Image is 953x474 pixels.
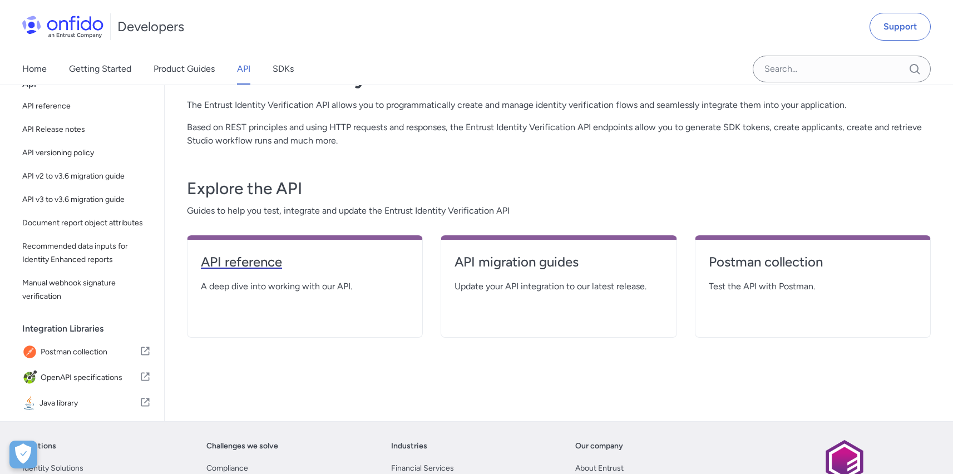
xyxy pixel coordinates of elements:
span: A deep dive into working with our API. [201,280,409,293]
span: OpenAPI specifications [41,370,140,386]
span: Recommended data inputs for Identity Enhanced reports [22,240,151,266]
a: Product Guides [154,53,215,85]
a: Support [870,13,931,41]
span: API v3 to v3.6 migration guide [22,193,151,206]
button: Open Preferences [9,441,37,468]
div: Integration Libraries [22,318,160,340]
span: API versioning policy [22,146,151,160]
img: IconJava library [22,396,39,411]
span: API reference [22,100,151,113]
a: API [237,53,250,85]
a: API versioning policy [18,142,155,164]
p: The Entrust Identity Verification API allows you to programmatically create and manage identity v... [187,98,931,112]
a: SDKs [273,53,294,85]
a: Recommended data inputs for Identity Enhanced reports [18,235,155,271]
a: Manual webhook signature verification [18,272,155,308]
a: Postman collection [709,253,917,280]
h3: Explore the API [187,177,931,200]
span: Update your API integration to our latest release. [455,280,663,293]
span: API Release notes [22,123,151,136]
span: Java library [39,396,140,411]
a: API Release notes [18,119,155,141]
a: Our company [575,440,623,453]
a: API reference [18,95,155,117]
a: Getting Started [69,53,131,85]
a: API v2 to v3.6 migration guide [18,165,155,187]
a: IconJava libraryJava library [18,391,155,416]
a: IconPostman collectionPostman collection [18,340,155,364]
a: Industries [391,440,427,453]
a: IconOpenAPI specificationsOpenAPI specifications [18,366,155,390]
h4: API migration guides [455,253,663,271]
div: Cookie Preferences [9,441,37,468]
h4: Postman collection [709,253,917,271]
h4: API reference [201,253,409,271]
img: IconPostman collection [22,344,41,360]
a: IconPython libraryPython library [18,417,155,441]
span: Test the API with Postman. [709,280,917,293]
span: Manual webhook signature verification [22,276,151,303]
a: Challenges we solve [206,440,278,453]
img: IconOpenAPI specifications [22,370,41,386]
a: Solutions [22,440,56,453]
a: API reference [201,253,409,280]
a: Home [22,53,47,85]
input: Onfido search input field [753,56,931,82]
span: Postman collection [41,344,140,360]
a: API v3 to v3.6 migration guide [18,189,155,211]
span: Guides to help you test, integrate and update the Entrust Identity Verification API [187,204,931,218]
img: Onfido Logo [22,16,103,38]
span: Document report object attributes [22,216,151,230]
a: Document report object attributes [18,212,155,234]
p: Based on REST principles and using HTTP requests and responses, the Entrust Identity Verification... [187,121,931,147]
h1: Developers [117,18,184,36]
a: API migration guides [455,253,663,280]
span: API v2 to v3.6 migration guide [22,170,151,183]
